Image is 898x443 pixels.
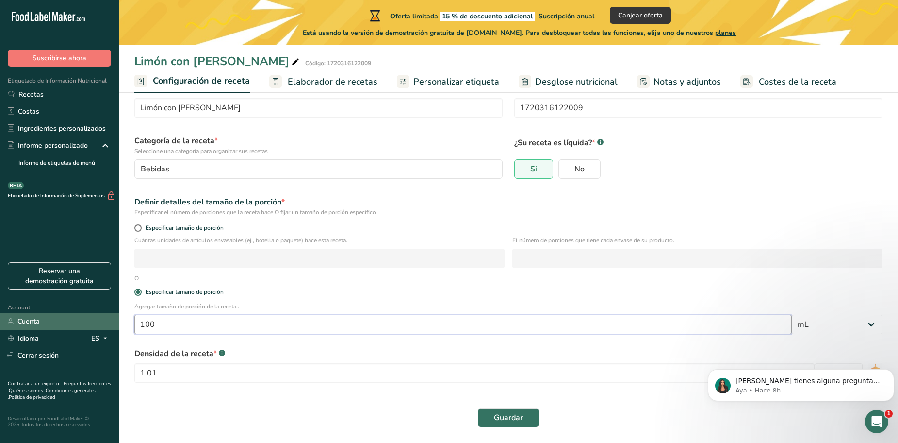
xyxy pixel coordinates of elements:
[305,59,371,68] div: Código: 1720316122009
[153,74,250,87] span: Configuración de receta
[8,416,111,427] div: Desarrollado por FoodLabelMaker © 2025 Todos los derechos reservados
[514,135,882,149] p: ¿Su receta es líquida?
[269,71,377,93] a: Elaborador de recetas
[146,289,224,296] div: Especificar tamaño de porción
[397,71,499,93] a: Personalizar etiqueta
[574,164,585,174] span: No
[9,394,55,401] a: Política de privacidad
[134,302,882,311] p: Agregar tamaño de porción de la receta..
[134,236,505,245] p: Cuántas unidades de artículos envasables (ej., botella o paquete) hace esta receta.
[530,164,537,174] span: Sí
[33,53,86,63] span: Suscribirse ahora
[9,387,46,394] a: Quiénes somos .
[478,408,539,427] button: Guardar
[134,315,792,334] input: Escribe aquí el tamaño de la porción
[8,50,111,67] button: Suscribirse ahora
[134,363,815,383] input: Escribe aquí tu densidad
[134,159,503,179] button: Bebidas
[303,28,736,38] span: Está usando la versión de demostración gratuita de [DOMAIN_NAME]. Para desbloquear todas las func...
[519,71,618,93] a: Desglose nutricional
[413,75,499,88] span: Personalizar etiqueta
[91,333,111,344] div: ES
[865,410,888,433] iframe: Intercom live chat
[134,52,301,70] div: Limón con [PERSON_NAME]
[288,75,377,88] span: Elaborador de recetas
[134,70,250,93] a: Configuración de receta
[134,208,882,217] div: Especificar el número de porciones que la receta hace O fijar un tamaño de porción específico
[8,140,88,151] div: Informe personalizado
[637,71,721,93] a: Notas y adjuntos
[8,380,62,387] a: Contratar a un experto .
[653,75,721,88] span: Notas y adjuntos
[134,98,503,118] input: Escriba el nombre de su receta aquí
[8,387,96,401] a: Condiciones generales .
[368,10,594,21] div: Oferta limitada
[129,274,145,283] div: O
[142,224,224,232] span: Especificar tamaño de porción
[134,135,503,155] label: Categoría de la receta
[494,412,523,424] span: Guardar
[8,330,39,347] a: Idioma
[759,75,836,88] span: Costes de la receta
[514,98,882,118] input: Escriba eu código de la receta aquí
[8,182,24,189] div: BETA
[885,410,893,418] span: 1
[141,163,169,175] span: Bebidas
[618,10,663,20] span: Canjear oferta
[610,7,671,24] button: Canjear oferta
[715,28,736,37] span: planes
[512,236,882,245] p: El número de porciones que tiene cada envase de su producto.
[440,12,535,21] span: 15 % de descuento adicional
[134,196,882,208] div: Definir detalles del tamaño de la porción
[134,147,503,155] p: Seleccione una categoría para organizar sus recetas
[704,349,898,417] iframe: Intercom notifications mensaje
[740,71,836,93] a: Costes de la receta
[535,75,618,88] span: Desglose nutricional
[8,262,111,290] a: Reservar una demostración gratuita
[539,12,594,21] span: Suscripción anual
[8,380,111,394] a: Preguntas frecuentes .
[134,348,882,359] div: Densidad de la receta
